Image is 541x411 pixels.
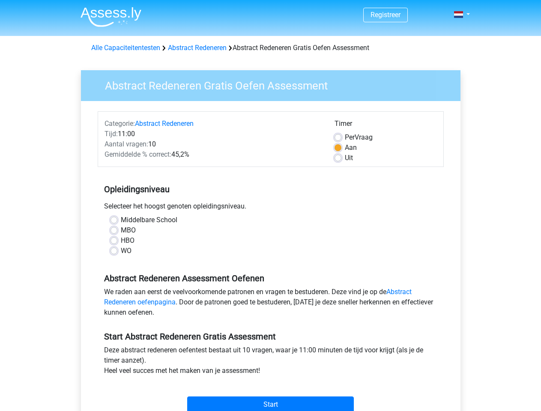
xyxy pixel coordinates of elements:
[121,246,132,256] label: WO
[345,133,355,141] span: Per
[135,119,194,128] a: Abstract Redeneren
[98,129,328,139] div: 11:00
[168,44,227,52] a: Abstract Redeneren
[104,331,437,342] h5: Start Abstract Redeneren Gratis Assessment
[121,225,136,235] label: MBO
[104,181,437,198] h5: Opleidingsniveau
[121,235,135,246] label: HBO
[104,273,437,283] h5: Abstract Redeneren Assessment Oefenen
[81,7,141,27] img: Assessly
[335,119,437,132] div: Timer
[98,149,328,160] div: 45,2%
[98,287,444,321] div: We raden aan eerst de veelvoorkomende patronen en vragen te bestuderen. Deze vind je op de . Door...
[345,132,373,143] label: Vraag
[95,76,454,92] h3: Abstract Redeneren Gratis Oefen Assessment
[121,215,177,225] label: Middelbare School
[98,345,444,379] div: Deze abstract redeneren oefentest bestaat uit 10 vragen, waar je 11:00 minuten de tijd voor krijg...
[345,143,357,153] label: Aan
[105,140,148,148] span: Aantal vragen:
[98,139,328,149] div: 10
[105,119,135,128] span: Categorie:
[371,11,401,19] a: Registreer
[98,201,444,215] div: Selecteer het hoogst genoten opleidingsniveau.
[105,150,171,158] span: Gemiddelde % correct:
[345,153,353,163] label: Uit
[105,130,118,138] span: Tijd:
[91,44,160,52] a: Alle Capaciteitentesten
[88,43,454,53] div: Abstract Redeneren Gratis Oefen Assessment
